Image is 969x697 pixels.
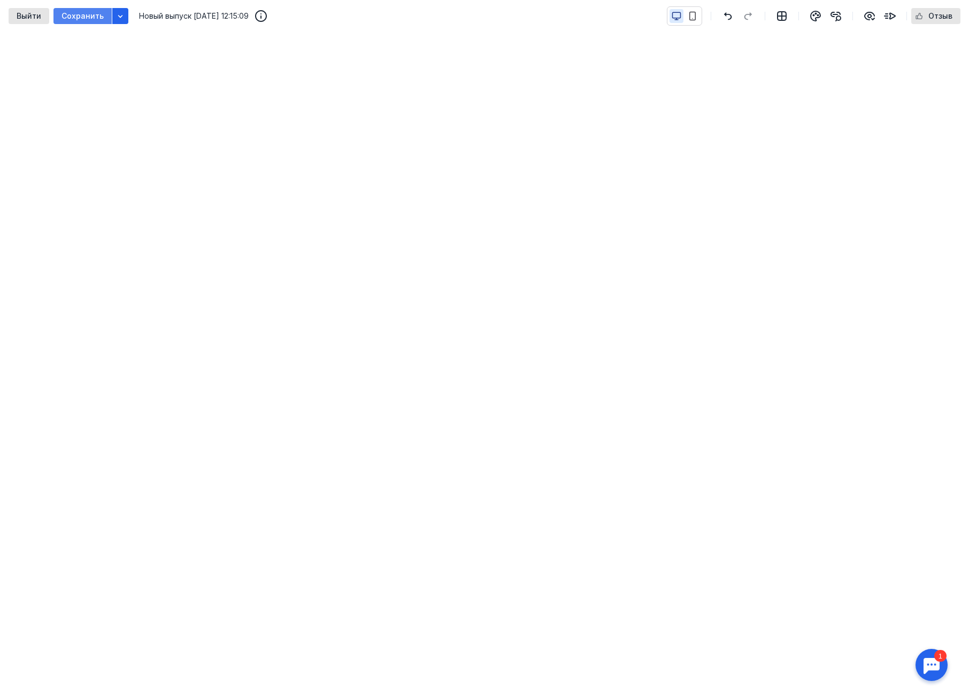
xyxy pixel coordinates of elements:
[9,8,49,24] button: Выйти
[928,12,952,21] span: Отзыв
[911,8,960,24] button: Отзыв
[17,12,41,21] span: Выйти
[139,11,249,21] span: Новый выпуск [DATE] 12:15:09
[24,6,36,18] div: 1
[61,12,104,21] span: Сохранить
[53,8,112,24] button: Сохранить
